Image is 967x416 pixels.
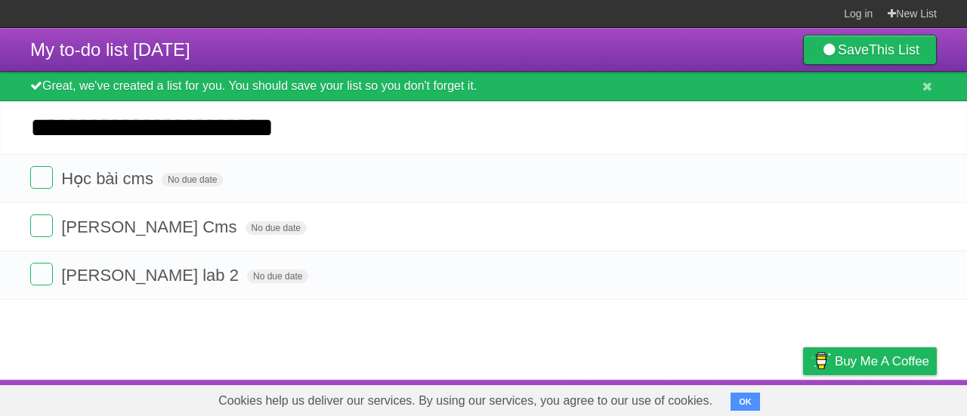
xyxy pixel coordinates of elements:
a: About [602,384,634,412]
span: [PERSON_NAME] Cms [61,217,240,236]
button: OK [731,393,760,411]
label: Done [30,214,53,237]
span: No due date [246,221,307,235]
a: SaveThis List [803,35,937,65]
span: No due date [247,270,308,283]
label: Done [30,166,53,189]
span: [PERSON_NAME] lab 2 [61,266,243,285]
a: Suggest a feature [842,384,937,412]
b: This List [869,42,919,57]
a: Buy me a coffee [803,347,937,375]
a: Developers [652,384,713,412]
a: Terms [732,384,765,412]
span: My to-do list [DATE] [30,39,190,60]
label: Done [30,263,53,285]
img: Buy me a coffee [811,348,831,374]
span: Buy me a coffee [835,348,929,374]
span: Học bài cms [61,169,157,188]
a: Privacy [783,384,823,412]
span: Cookies help us deliver our services. By using our services, you agree to our use of cookies. [203,386,728,416]
span: No due date [162,173,223,186]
